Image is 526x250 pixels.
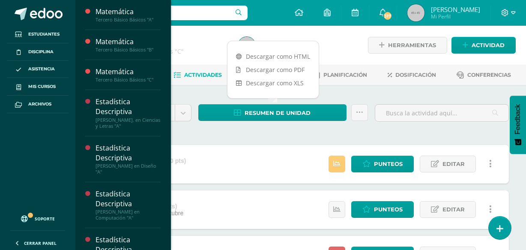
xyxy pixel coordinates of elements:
[96,189,161,221] a: Estadística Descriptiva[PERSON_NAME] en Computación "A"
[314,68,367,82] a: Planificación
[96,117,161,129] div: [PERSON_NAME]. en Ciencias y Letras "A"
[96,67,161,83] a: MatemáticaTercero Básico Básicos "C"
[374,156,403,172] span: Punteos
[96,163,161,175] div: [PERSON_NAME] en Diseño "A"
[407,4,424,21] img: 45x45
[96,143,161,163] div: Estadística Descriptiva
[156,157,186,164] strong: (100.0 pts)
[375,105,508,121] input: Busca la actividad aquí...
[28,101,51,108] span: Archivos
[28,66,55,72] span: Asistencia
[96,7,161,23] a: MatemáticaTercero Básico Básicos "A"
[184,72,222,78] span: Actividades
[431,13,480,20] span: Mi Perfil
[431,5,480,14] span: [PERSON_NAME]
[7,78,69,96] a: Mis cursos
[245,105,311,121] span: Resumen de unidad
[374,202,403,217] span: Punteos
[24,240,57,246] span: Cerrar panel
[388,37,436,53] span: Herramientas
[323,72,367,78] span: Planificación
[96,47,161,53] div: Tercero Básico Básicos "B"
[388,68,436,82] a: Dosificación
[96,17,161,23] div: Tercero Básico Básicos "A"
[351,201,414,218] a: Punteos
[96,77,161,83] div: Tercero Básico Básicos "C"
[28,48,54,55] span: Disciplina
[383,11,392,21] span: 317
[173,68,222,82] a: Actividades
[227,76,319,90] a: Descargar como XLS
[442,156,465,172] span: Editar
[28,31,60,38] span: Estudiantes
[96,37,161,47] div: Matemática
[227,63,319,76] a: Descargar como PDF
[7,96,69,113] a: Archivos
[368,37,447,54] a: Herramientas
[7,43,69,61] a: Disciplina
[227,50,319,63] a: Descargar como HTML
[96,189,161,209] div: Estadística Descriptiva
[35,216,55,222] span: Soporte
[514,104,522,134] span: Feedback
[351,156,414,172] a: Punteos
[395,72,436,78] span: Dosificación
[28,83,56,90] span: Mis cursos
[10,207,65,228] a: Soporte
[198,104,347,121] a: Resumen de unidad
[472,37,505,53] span: Actividad
[442,202,465,217] span: Editar
[96,209,161,221] div: [PERSON_NAME] en Computación "A"
[238,37,255,54] img: 45x45
[96,7,161,17] div: Matemática
[457,68,511,82] a: Conferencias
[451,37,516,54] a: Actividad
[96,67,161,77] div: Matemática
[7,61,69,78] a: Asistencia
[7,26,69,43] a: Estudiantes
[96,97,161,117] div: Estadística Descriptiva
[510,96,526,154] button: Feedback - Mostrar encuesta
[96,143,161,175] a: Estadística Descriptiva[PERSON_NAME] en Diseño "A"
[96,37,161,53] a: MatemáticaTercero Básico Básicos "B"
[467,72,511,78] span: Conferencias
[96,97,161,129] a: Estadística Descriptiva[PERSON_NAME]. en Ciencias y Letras "A"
